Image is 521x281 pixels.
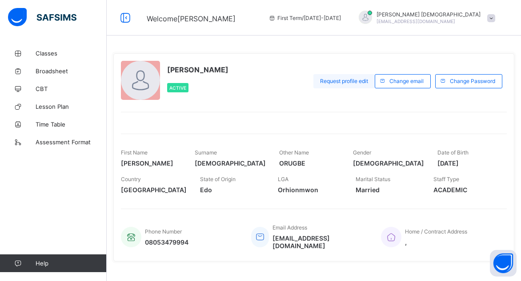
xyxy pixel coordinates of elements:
span: ORUGBE [279,159,340,167]
span: [PERSON_NAME] [167,65,228,74]
span: Married [356,186,420,194]
span: Time Table [36,121,107,128]
span: Orhionmwon [278,186,342,194]
span: Marital Status [356,176,390,182]
span: ACADEMIC [433,186,498,194]
span: Welcome [PERSON_NAME] [147,14,236,23]
span: [DEMOGRAPHIC_DATA] [195,159,266,167]
span: [GEOGRAPHIC_DATA] [121,186,187,194]
span: Gender [353,149,371,156]
span: Surname [195,149,217,156]
span: Lesson Plan [36,103,107,110]
span: Home / Contract Address [405,228,467,235]
span: Email Address [273,224,307,231]
img: safsims [8,8,76,27]
span: Broadsheet [36,67,107,75]
span: State of Origin [200,176,236,182]
span: [PERSON_NAME] [121,159,181,167]
button: Open asap [490,250,517,277]
span: Classes [36,50,107,57]
span: Active [169,85,186,91]
span: [DATE] [437,159,498,167]
span: CBT [36,85,107,92]
span: Other Name [279,149,309,156]
span: Request profile edit [320,78,368,84]
span: Staff Type [433,176,459,182]
span: session/term information [269,15,341,21]
span: Date of Birth [437,149,469,156]
span: LGA [278,176,289,182]
span: , [405,238,467,246]
span: Phone Number [145,228,182,235]
span: [EMAIL_ADDRESS][DOMAIN_NAME] [377,19,455,24]
span: Assessment Format [36,139,107,146]
span: Change Password [450,78,495,84]
span: [EMAIL_ADDRESS][DOMAIN_NAME] [273,234,368,249]
span: [PERSON_NAME] [DEMOGRAPHIC_DATA] [377,11,481,18]
span: Edo [200,186,265,194]
div: HENRYOBIAZI [350,11,500,25]
span: First Name [121,149,148,156]
span: 08053479994 [145,238,188,246]
span: [DEMOGRAPHIC_DATA] [353,159,424,167]
span: Help [36,260,106,267]
span: Country [121,176,141,182]
span: Change email [389,78,424,84]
